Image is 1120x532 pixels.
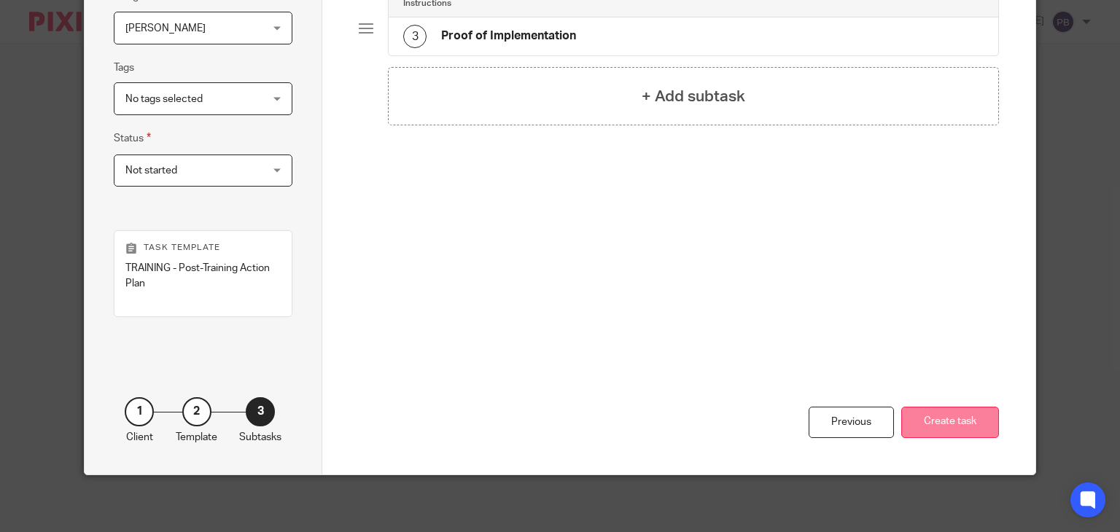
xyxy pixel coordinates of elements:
[125,242,281,254] p: Task template
[246,397,275,426] div: 3
[239,430,281,445] p: Subtasks
[114,60,134,75] label: Tags
[114,130,151,146] label: Status
[642,85,745,108] h4: + Add subtask
[901,407,999,438] button: Create task
[126,430,153,445] p: Client
[125,261,281,291] p: TRAINING - Post-Training Action Plan
[125,23,206,34] span: [PERSON_NAME]
[182,397,211,426] div: 2
[176,430,217,445] p: Template
[809,407,894,438] div: Previous
[125,397,154,426] div: 1
[441,28,576,44] h4: Proof of Implementation
[125,94,203,104] span: No tags selected
[403,25,427,48] div: 3
[125,165,177,176] span: Not started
